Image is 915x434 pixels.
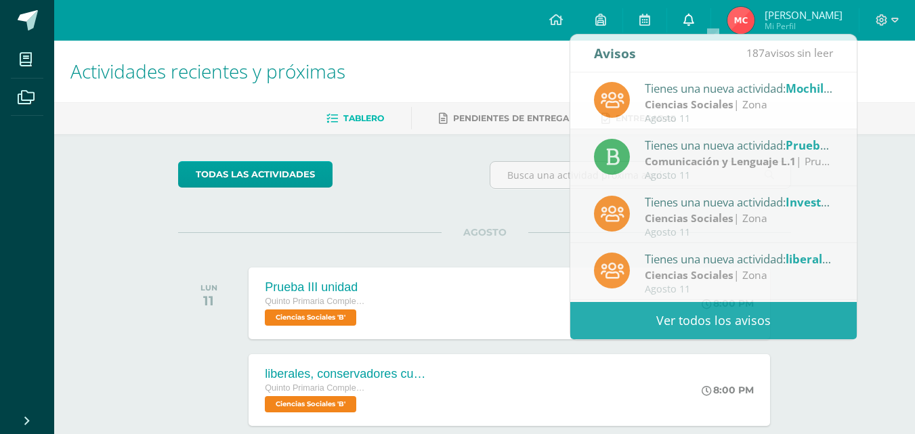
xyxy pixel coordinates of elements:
a: todas las Actividades [178,161,333,188]
div: 8:00 PM [702,384,754,396]
div: Agosto 11 [645,113,833,125]
div: LUN [200,283,217,292]
span: Tablero [343,113,384,123]
div: | Zona [645,97,833,112]
strong: Ciencias Sociales [645,211,733,225]
input: Busca una actividad próxima aquí... [490,162,790,188]
div: 11 [200,292,217,309]
span: avisos sin leer [746,45,833,60]
a: Pendientes de entrega [439,108,569,129]
div: Tienes una nueva actividad: [645,79,833,97]
span: Mochila 72 horas [786,81,881,96]
a: Tablero [326,108,384,129]
strong: Comunicación y Lenguaje L.1 [645,154,796,169]
strong: Ciencias Sociales [645,97,733,112]
span: Quinto Primaria Complementaria [265,297,366,306]
div: Tienes una nueva actividad: [645,250,833,267]
div: Avisos [594,35,636,72]
div: Tienes una nueva actividad: [645,136,833,154]
div: Agosto 11 [645,284,833,295]
span: Prueba III unidad [786,137,885,153]
div: Prueba III unidad [265,280,366,295]
span: Mi Perfil [765,20,843,32]
div: Tienes una nueva actividad: [645,193,833,211]
span: 187 [746,45,765,60]
span: [PERSON_NAME] [765,8,843,22]
span: Quinto Primaria Complementaria [265,383,366,393]
strong: Ciencias Sociales [645,267,733,282]
span: Actividades recientes y próximas [70,58,345,84]
div: liberales, conservadores cuestionario [265,367,427,381]
span: AGOSTO [442,226,528,238]
img: ad3e4c758fb5c38394a46de3a116337d.png [727,7,754,34]
div: Agosto 11 [645,170,833,181]
span: Pendientes de entrega [453,113,569,123]
span: Ciencias Sociales 'B' [265,309,356,326]
div: | Prueba de Logro [645,154,833,169]
div: | Zona [645,211,833,226]
div: Agosto 11 [645,227,833,238]
a: Ver todos los avisos [570,302,857,339]
span: Ciencias Sociales 'B' [265,396,356,412]
div: | Zona [645,267,833,283]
